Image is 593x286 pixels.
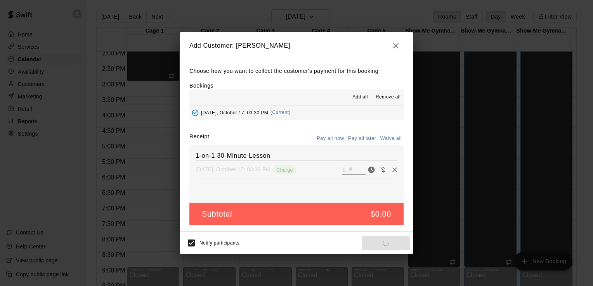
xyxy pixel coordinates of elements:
[196,165,270,173] p: [DATE], October 17: 03:30 PM
[389,164,401,176] button: Remove
[376,93,401,101] span: Remove all
[189,83,213,89] label: Bookings
[196,151,397,161] h6: 1-on-1 30-Minute Lesson
[371,209,391,219] h5: $0.00
[189,105,404,120] button: Added - Collect Payment[DATE], October 17: 03:30 PM(Current)
[202,209,232,219] h5: Subtotal
[342,166,345,174] p: $
[348,91,373,103] button: Add all
[189,66,404,76] p: Choose how you want to collect the customer's payment for this booking
[199,241,239,246] span: Notify participants
[377,166,389,172] span: Waive payment
[201,110,268,115] span: [DATE], October 17: 03:30 PM
[373,91,404,103] button: Remove all
[346,133,378,145] button: Pay all later
[189,133,209,145] label: Receipt
[270,110,291,115] span: (Current)
[352,93,368,101] span: Add all
[378,133,404,145] button: Waive all
[315,133,346,145] button: Pay all now
[189,107,201,119] button: Added - Collect Payment
[366,166,377,172] span: Pay now
[180,32,413,60] h2: Add Customer: [PERSON_NAME]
